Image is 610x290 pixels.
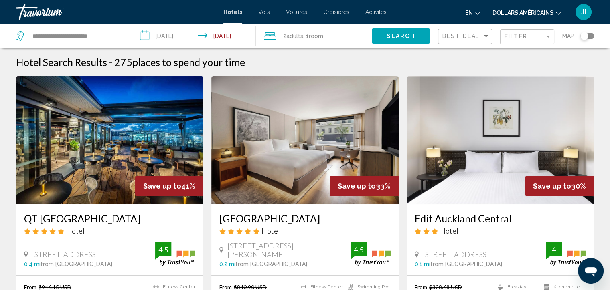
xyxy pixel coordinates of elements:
[492,10,553,16] font: dollars américains
[283,30,303,42] span: 2
[66,226,85,235] span: Hotel
[562,30,574,42] span: Map
[440,226,458,235] span: Hotel
[574,32,594,40] button: Toggle map
[303,30,323,42] span: , 1
[109,56,112,68] span: -
[24,212,195,224] a: QT [GEOGRAPHIC_DATA]
[286,33,303,39] span: Adults
[286,9,307,15] a: Voitures
[442,33,490,40] mat-select: Sort by
[135,176,203,196] div: 41%
[24,226,195,235] div: 5 star Hotel
[372,28,430,43] button: Search
[219,261,235,267] span: 0.2 mi
[235,261,307,267] span: from [GEOGRAPHIC_DATA]
[256,24,372,48] button: Travelers: 2 adults, 0 children
[16,4,215,20] a: Travorium
[415,226,586,235] div: 3 star Hotel
[365,9,387,15] a: Activités
[16,76,203,204] img: Hotel image
[323,9,349,15] a: Croisières
[581,8,586,16] font: JI
[261,226,280,235] span: Hotel
[16,56,107,68] h1: Hotel Search Results
[227,241,351,259] span: [STREET_ADDRESS][PERSON_NAME]
[492,7,561,18] button: Changer de devise
[219,212,391,224] a: [GEOGRAPHIC_DATA]
[132,24,256,48] button: Check-in date: Sep 6, 2025 Check-out date: Sep 9, 2025
[465,7,480,18] button: Changer de langue
[32,250,98,259] span: [STREET_ADDRESS]
[546,242,586,266] img: trustyou-badge.svg
[114,56,245,68] h2: 275
[407,76,594,204] img: Hotel image
[573,4,594,20] button: Menu utilisateur
[143,182,181,190] span: Save up to
[351,245,367,254] div: 4.5
[415,261,430,267] span: 0.1 mi
[546,245,562,254] div: 4
[24,261,41,267] span: 0.4 mi
[338,182,376,190] span: Save up to
[387,33,415,40] span: Search
[500,29,554,45] button: Filter
[415,212,586,224] a: Edit Auckland Central
[430,261,502,267] span: from [GEOGRAPHIC_DATA]
[442,33,484,39] span: Best Deals
[258,9,270,15] a: Vols
[465,10,473,16] font: en
[219,226,391,235] div: 5 star Hotel
[578,258,604,284] iframe: Bouton de lancement de la fenêtre de messagerie
[309,33,323,39] span: Room
[211,76,399,204] img: Hotel image
[223,9,242,15] a: Hôtels
[155,242,195,266] img: trustyou-badge.svg
[423,250,489,259] span: [STREET_ADDRESS]
[41,261,112,267] span: from [GEOGRAPHIC_DATA]
[155,245,171,254] div: 4.5
[533,182,571,190] span: Save up to
[330,176,399,196] div: 33%
[505,33,527,40] span: Filter
[132,56,245,68] span: places to spend your time
[351,242,391,266] img: trustyou-badge.svg
[525,176,594,196] div: 30%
